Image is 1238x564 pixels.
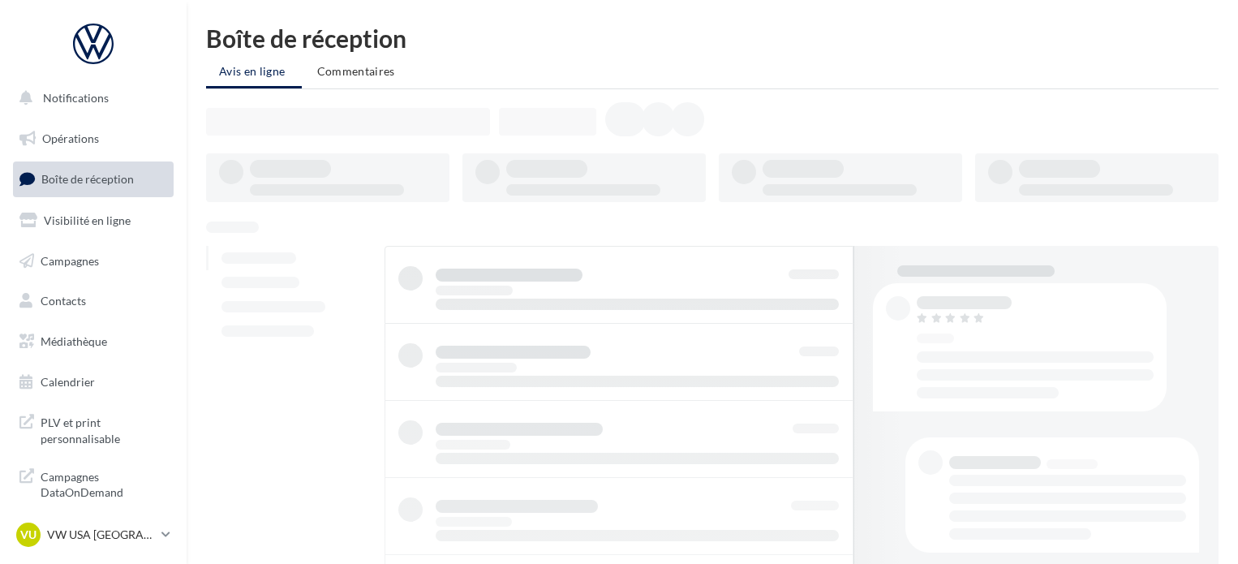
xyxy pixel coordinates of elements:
a: VU VW USA [GEOGRAPHIC_DATA] [13,519,174,550]
span: Campagnes [41,253,99,267]
span: Contacts [41,294,86,308]
div: Boîte de réception [206,26,1219,50]
span: Visibilité en ligne [44,213,131,227]
button: Notifications [10,81,170,115]
span: Notifications [43,91,109,105]
p: VW USA [GEOGRAPHIC_DATA] [47,527,155,543]
span: Opérations [42,131,99,145]
a: Contacts [10,284,177,318]
a: Opérations [10,122,177,156]
span: PLV et print personnalisable [41,411,167,446]
span: VU [20,527,37,543]
span: Boîte de réception [41,172,134,186]
a: Calendrier [10,365,177,399]
span: Commentaires [317,64,395,78]
a: Visibilité en ligne [10,204,177,238]
a: Campagnes DataOnDemand [10,459,177,507]
span: Campagnes DataOnDemand [41,466,167,501]
a: Boîte de réception [10,161,177,196]
a: PLV et print personnalisable [10,405,177,453]
span: Médiathèque [41,334,107,348]
a: Médiathèque [10,325,177,359]
span: Calendrier [41,375,95,389]
a: Campagnes [10,244,177,278]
